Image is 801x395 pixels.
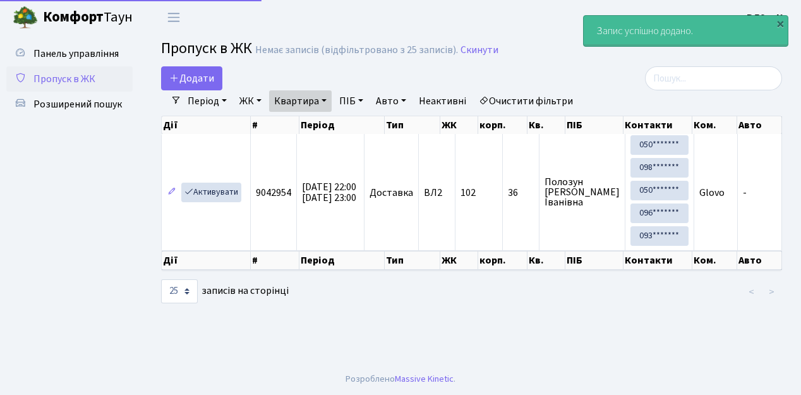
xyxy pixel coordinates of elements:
[440,251,478,270] th: ЖК
[251,251,299,270] th: #
[255,44,458,56] div: Немає записів (відфільтровано з 25 записів).
[251,116,299,134] th: #
[299,116,385,134] th: Період
[461,186,476,200] span: 102
[302,180,356,205] span: [DATE] 22:00 [DATE] 23:00
[162,116,251,134] th: Дії
[478,251,527,270] th: корп.
[478,116,527,134] th: корп.
[565,116,623,134] th: ПІБ
[6,41,133,66] a: Панель управління
[527,116,565,134] th: Кв.
[346,372,455,386] div: Розроблено .
[158,7,190,28] button: Переключити навігацію
[33,72,95,86] span: Пропуск в ЖК
[474,90,578,112] a: Очистити фільтри
[43,7,133,28] span: Таун
[743,186,747,200] span: -
[370,188,413,198] span: Доставка
[414,90,471,112] a: Неактивні
[161,279,198,303] select: записів на сторінці
[645,66,782,90] input: Пошук...
[234,90,267,112] a: ЖК
[43,7,104,27] b: Комфорт
[395,372,454,386] a: Massive Kinetic
[527,251,565,270] th: Кв.
[440,116,478,134] th: ЖК
[692,116,737,134] th: Ком.
[385,116,440,134] th: Тип
[183,90,232,112] a: Період
[737,251,782,270] th: Авто
[371,90,411,112] a: Авто
[747,11,786,25] b: ВЛ2 -. К.
[461,44,498,56] a: Скинути
[623,251,692,270] th: Контакти
[692,251,737,270] th: Ком.
[256,186,291,200] span: 9042954
[162,251,251,270] th: Дії
[6,92,133,117] a: Розширений пошук
[299,251,385,270] th: Період
[269,90,332,112] a: Квартира
[181,183,241,202] a: Активувати
[161,66,222,90] a: Додати
[6,66,133,92] a: Пропуск в ЖК
[33,47,119,61] span: Панель управління
[584,16,788,46] div: Запис успішно додано.
[565,251,623,270] th: ПІБ
[737,116,782,134] th: Авто
[169,71,214,85] span: Додати
[774,17,786,30] div: ×
[161,279,289,303] label: записів на сторінці
[33,97,122,111] span: Розширений пошук
[385,251,440,270] th: Тип
[161,37,252,59] span: Пропуск в ЖК
[623,116,692,134] th: Контакти
[545,177,620,207] span: Полозун [PERSON_NAME] Іванівна
[508,188,533,198] span: 36
[699,186,725,200] span: Glovo
[747,10,786,25] a: ВЛ2 -. К.
[13,5,38,30] img: logo.png
[334,90,368,112] a: ПІБ
[424,188,449,198] span: ВЛ2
